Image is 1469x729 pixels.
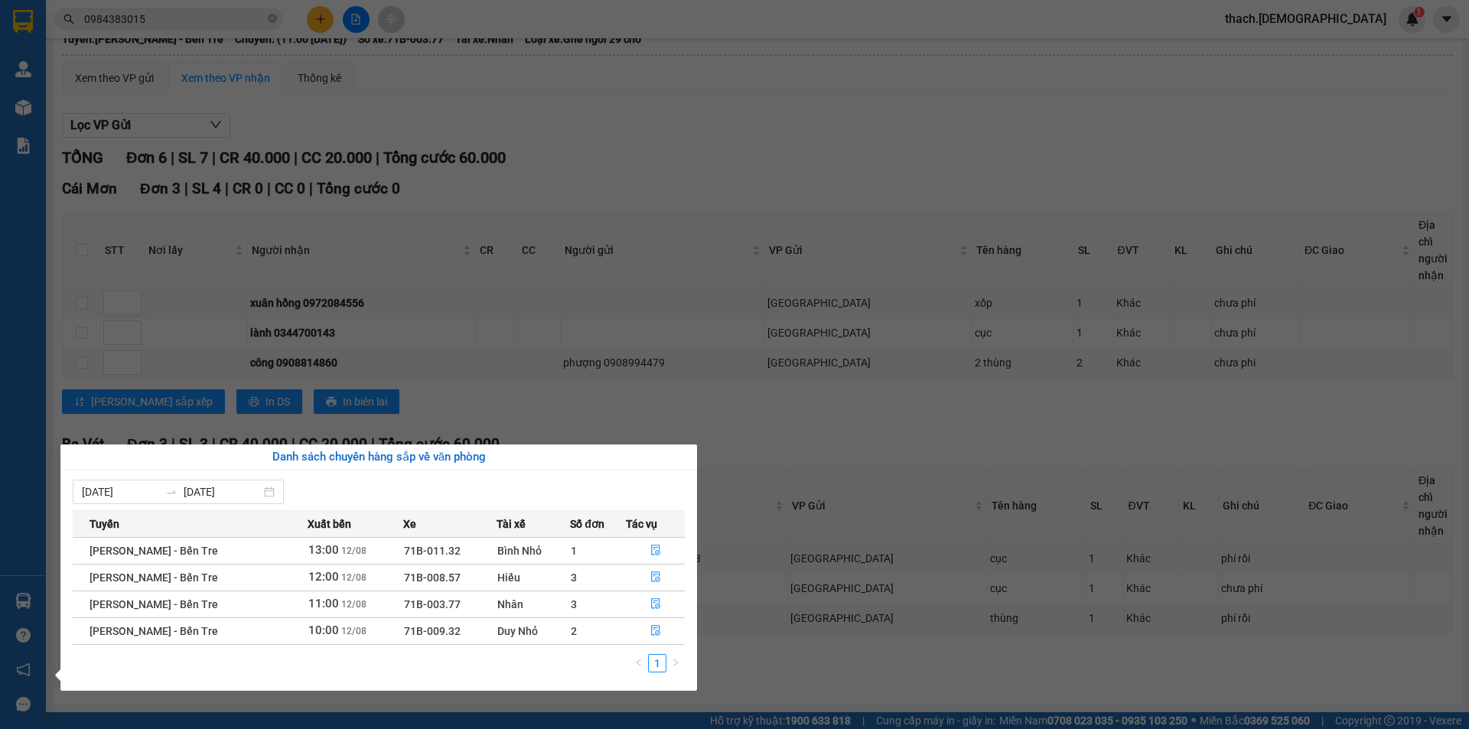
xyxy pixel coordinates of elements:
[497,542,569,559] div: Bình Nhỏ
[571,571,577,584] span: 3
[497,623,569,640] div: Duy Nhỏ
[666,654,685,672] li: Next Page
[570,516,604,532] span: Số đơn
[165,486,178,498] span: to
[90,516,119,532] span: Tuyến
[341,572,366,583] span: 12/08
[627,592,684,617] button: file-done
[308,543,339,557] span: 13:00
[90,625,218,637] span: [PERSON_NAME] - Bến Tre
[630,654,648,672] button: left
[90,598,218,610] span: [PERSON_NAME] - Bến Tre
[404,625,461,637] span: 71B-009.32
[341,545,366,556] span: 12/08
[571,545,577,557] span: 1
[341,626,366,636] span: 12/08
[627,539,684,563] button: file-done
[571,625,577,637] span: 2
[648,654,666,672] li: 1
[627,619,684,643] button: file-done
[73,448,685,467] div: Danh sách chuyến hàng sắp về văn phòng
[404,545,461,557] span: 71B-011.32
[90,545,218,557] span: [PERSON_NAME] - Bến Tre
[308,623,339,637] span: 10:00
[627,565,684,590] button: file-done
[90,571,218,584] span: [PERSON_NAME] - Bến Tre
[649,655,666,672] a: 1
[308,516,351,532] span: Xuất bến
[630,654,648,672] li: Previous Page
[634,658,643,667] span: left
[650,598,661,610] span: file-done
[82,483,159,500] input: Từ ngày
[571,598,577,610] span: 3
[341,599,366,610] span: 12/08
[497,569,569,586] div: Hiếu
[403,516,416,532] span: Xe
[165,486,178,498] span: swap-right
[308,597,339,610] span: 11:00
[497,516,526,532] span: Tài xế
[650,571,661,584] span: file-done
[626,516,657,532] span: Tác vụ
[671,658,680,667] span: right
[184,483,261,500] input: Đến ngày
[650,545,661,557] span: file-done
[497,596,569,613] div: Nhân
[404,571,461,584] span: 71B-008.57
[650,625,661,637] span: file-done
[308,570,339,584] span: 12:00
[666,654,685,672] button: right
[404,598,461,610] span: 71B-003.77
